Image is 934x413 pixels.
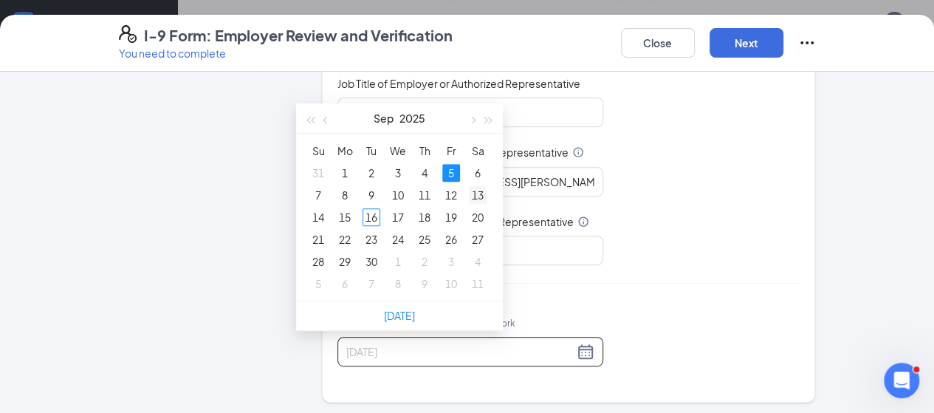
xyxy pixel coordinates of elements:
td: 2025-09-08 [332,184,358,206]
td: 2025-08-31 [305,162,332,184]
td: 2025-09-17 [385,206,411,228]
button: Close [621,28,695,58]
div: 2 [363,164,380,182]
td: 2025-09-22 [332,228,358,250]
div: 27 [469,231,487,248]
div: 28 [309,253,327,270]
div: 10 [442,275,460,293]
button: Next [710,28,783,58]
td: 2025-09-18 [411,206,438,228]
td: 2025-09-28 [305,250,332,273]
p: You need to complete [119,46,453,61]
td: 2025-09-27 [464,228,491,250]
svg: Info [572,146,584,158]
td: 2025-09-25 [411,228,438,250]
div: 13 [469,186,487,204]
div: 8 [336,186,354,204]
th: Th [411,140,438,162]
div: 3 [442,253,460,270]
th: Su [305,140,332,162]
div: 1 [389,253,407,270]
td: 2025-10-06 [332,273,358,295]
td: 2025-10-10 [438,273,464,295]
th: Fr [438,140,464,162]
svg: FormI9EVerifyIcon [119,25,137,43]
div: 18 [416,208,433,226]
div: 21 [309,231,327,248]
div: 29 [336,253,354,270]
td: 2025-09-06 [464,162,491,184]
td: 2025-09-13 [464,184,491,206]
div: 7 [363,275,380,293]
td: 2025-09-12 [438,184,464,206]
td: 2025-09-19 [438,206,464,228]
div: 4 [416,164,433,182]
div: 5 [442,164,460,182]
td: 2025-09-16 [358,206,385,228]
td: 2025-09-21 [305,228,332,250]
td: 2025-09-15 [332,206,358,228]
span: Job Title of Employer or Authorized Representative [337,76,580,91]
div: 11 [416,186,433,204]
svg: Ellipses [798,34,816,52]
td: 2025-09-29 [332,250,358,273]
div: 1 [336,164,354,182]
th: Mo [332,140,358,162]
td: 2025-10-07 [358,273,385,295]
div: 9 [363,186,380,204]
td: 2025-10-01 [385,250,411,273]
div: 12 [442,186,460,204]
div: 11 [469,275,487,293]
div: 5 [309,275,327,293]
div: 15 [336,208,354,226]
button: 2025 [399,103,425,133]
td: 2025-10-11 [464,273,491,295]
td: 2025-09-20 [464,206,491,228]
div: 14 [309,208,327,226]
input: 09/05/2025 [346,344,574,360]
div: 7 [309,186,327,204]
h4: I-9 Form: Employer Review and Verification [144,25,453,46]
td: 2025-09-04 [411,162,438,184]
div: 8 [389,275,407,293]
div: 17 [389,208,407,226]
td: 2025-09-05 [438,162,464,184]
div: 24 [389,231,407,248]
a: [DATE] [384,309,415,322]
td: 2025-10-05 [305,273,332,295]
div: 16 [363,208,380,226]
td: 2025-09-30 [358,250,385,273]
td: 2025-09-11 [411,184,438,206]
td: 2025-09-26 [438,228,464,250]
div: 19 [442,208,460,226]
td: 2025-09-01 [332,162,358,184]
td: 2025-10-02 [411,250,438,273]
div: 31 [309,164,327,182]
td: 2025-10-04 [464,250,491,273]
div: 3 [389,164,407,182]
button: Sep [374,103,394,133]
div: 30 [363,253,380,270]
div: 9 [416,275,433,293]
td: 2025-10-03 [438,250,464,273]
td: 2025-09-10 [385,184,411,206]
div: 26 [442,231,460,248]
div: 25 [416,231,433,248]
td: 2025-09-03 [385,162,411,184]
th: Tu [358,140,385,162]
div: 6 [469,164,487,182]
div: 4 [469,253,487,270]
td: 2025-09-09 [358,184,385,206]
td: 2025-09-24 [385,228,411,250]
th: Sa [464,140,491,162]
div: 20 [469,208,487,226]
div: 23 [363,231,380,248]
td: 2025-09-14 [305,206,332,228]
td: 2025-09-23 [358,228,385,250]
td: 2025-09-02 [358,162,385,184]
div: 6 [336,275,354,293]
div: 22 [336,231,354,248]
svg: Info [577,216,589,228]
input: Enter job title [337,98,603,127]
div: 2 [416,253,433,270]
